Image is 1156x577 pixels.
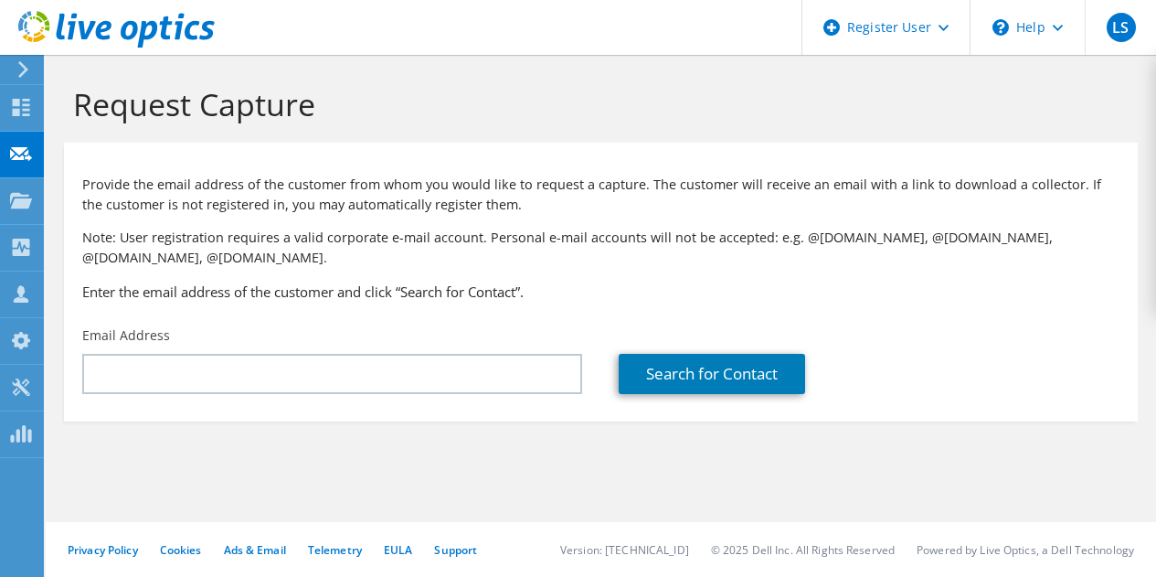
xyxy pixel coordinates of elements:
[82,175,1119,215] p: Provide the email address of the customer from whom you would like to request a capture. The cust...
[711,542,895,558] li: © 2025 Dell Inc. All Rights Reserved
[224,542,286,558] a: Ads & Email
[82,326,170,345] label: Email Address
[434,542,477,558] a: Support
[82,228,1119,268] p: Note: User registration requires a valid corporate e-mail account. Personal e-mail accounts will ...
[560,542,689,558] li: Version: [TECHNICAL_ID]
[68,542,138,558] a: Privacy Policy
[619,354,805,394] a: Search for Contact
[82,282,1119,302] h3: Enter the email address of the customer and click “Search for Contact”.
[917,542,1134,558] li: Powered by Live Optics, a Dell Technology
[992,19,1009,36] svg: \n
[160,542,202,558] a: Cookies
[1107,13,1136,42] span: LS
[384,542,412,558] a: EULA
[73,85,1119,123] h1: Request Capture
[308,542,362,558] a: Telemetry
